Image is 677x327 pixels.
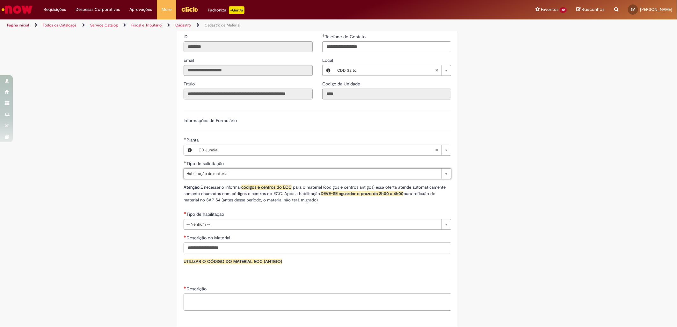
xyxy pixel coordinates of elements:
[184,185,446,203] span: É necessário informar para o material (códigos e centros antigos) essa oferta atende automaticame...
[205,23,240,28] a: Cadastro de Material
[76,6,120,13] span: Despesas Corporativas
[7,23,29,28] a: Página inicial
[432,65,441,76] abbr: Limpar campo Local
[184,212,186,214] span: Necessários
[322,34,325,37] span: Obrigatório Preenchido
[131,23,162,28] a: Fiscal e Tributário
[43,23,76,28] a: Todos os Catálogos
[162,6,171,13] span: More
[208,6,244,14] div: Padroniza
[184,118,237,123] label: Informações de Formulário
[186,235,231,241] span: Descrição do Material
[184,81,196,87] label: Somente leitura - Título
[334,65,451,76] a: CDD SaltoLimpar campo Local
[186,161,225,166] span: Tipo de solicitação
[184,34,189,40] span: Somente leitura - ID
[186,219,438,229] span: -- Nenhum --
[184,57,195,63] label: Somente leitura - Email
[631,7,635,11] span: SV
[90,23,118,28] a: Service Catalog
[322,89,451,99] input: Código da Unidade
[1,3,33,16] img: ServiceNow
[323,65,334,76] button: Local, Visualizar este registro CDD Salto
[184,243,451,253] input: Descrição do Material
[184,235,186,238] span: Necessários
[5,19,447,31] ul: Trilhas de página
[322,41,451,52] input: Telefone de Contato
[186,286,208,292] span: Descrição
[184,89,313,99] input: Título
[184,33,189,40] label: Somente leitura - ID
[184,286,186,289] span: Necessários
[325,34,367,40] span: Telefone de Contato
[337,65,435,76] span: CDD Salto
[432,145,441,155] abbr: Limpar campo Planta
[184,145,195,155] button: Planta, Visualizar este registro CD Jundiai
[186,211,225,217] span: Tipo de habilitação
[175,23,191,28] a: Cadastro
[184,259,282,264] span: UTILIZAR O CÓDIGO DO MATERIAL ECC (ANTIGO)
[181,4,198,14] img: click_logo_yellow_360x200.png
[195,145,451,155] a: CD JundiaiLimpar campo Planta
[321,191,404,196] strong: DEVE-SE aguardar o prazo de 2h00 a 4h00
[640,7,672,12] span: [PERSON_NAME]
[582,6,605,12] span: Rascunhos
[241,185,292,190] span: códigos e centros do ECC
[184,41,313,52] input: ID
[576,7,605,13] a: Rascunhos
[199,145,435,155] span: CD Jundiai
[560,7,567,13] span: 42
[184,161,186,163] span: Obrigatório Preenchido
[322,57,334,63] span: Local
[186,137,200,143] span: Necessários - Planta
[44,6,66,13] span: Requisições
[129,6,152,13] span: Aprovações
[186,169,438,179] span: Habilitação de material
[184,185,200,190] strong: Atenção:
[229,6,244,14] p: +GenAi
[184,137,186,140] span: Obrigatório Preenchido
[184,65,313,76] input: Email
[184,294,451,311] textarea: Descrição
[541,6,558,13] span: Favoritos
[322,81,361,87] label: Somente leitura - Código da Unidade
